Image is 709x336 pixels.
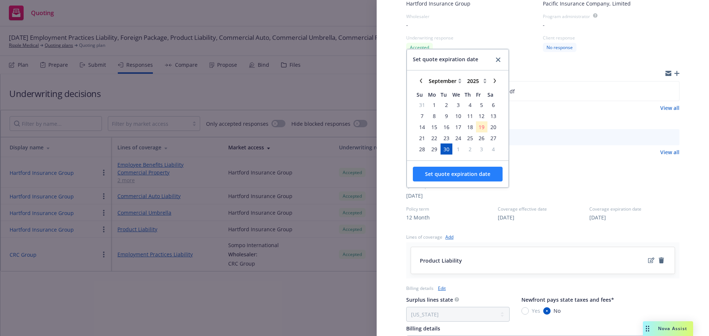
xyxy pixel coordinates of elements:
[494,55,503,64] a: close
[647,256,655,265] a: edit
[487,91,499,98] span: Sa
[469,145,472,153] span: 2
[658,87,664,96] button: download file
[428,99,441,110] td: 1
[669,87,676,96] button: preview file
[476,91,487,98] span: Fr
[476,143,487,155] td: 3
[589,206,679,212] span: Coverage expiration date
[455,134,461,142] span: 24
[543,43,576,52] div: No response
[532,307,540,315] span: Yes
[490,123,496,131] span: 20
[476,132,487,143] td: 26
[406,21,408,29] span: -
[428,121,441,132] td: 15
[443,123,449,131] span: 16
[406,35,543,41] div: Underwriting response
[554,307,561,315] span: No
[455,123,461,131] span: 17
[479,134,484,142] span: 26
[589,214,606,221] button: [DATE]
[420,257,462,264] span: Product Liability
[465,132,476,143] td: 25
[452,121,465,132] td: 17
[441,110,452,121] td: 9
[417,132,428,143] td: 21
[417,121,428,132] td: 14
[658,325,687,332] span: Nova Assist
[445,112,448,120] span: 9
[543,35,679,41] div: Client response
[419,134,425,142] span: 21
[467,123,473,131] span: 18
[406,325,679,332] div: Billing details
[479,112,484,120] span: 12
[480,145,483,153] span: 3
[469,101,472,109] span: 4
[406,58,679,64] div: Documents
[543,21,545,29] span: -
[660,148,679,156] a: View all
[492,101,495,109] span: 6
[445,101,448,109] span: 2
[498,206,588,212] span: Coverage effective date
[428,132,441,143] td: 22
[457,145,460,153] span: 1
[521,307,529,315] input: Yes
[406,183,679,190] div: Quote expiration date
[443,145,449,153] span: 30
[406,13,543,20] div: Wholesaler
[406,192,423,200] button: [DATE]
[487,143,499,155] td: 4
[441,132,452,143] td: 23
[480,101,483,109] span: 5
[660,104,679,112] a: View all
[490,112,496,120] span: 13
[428,143,441,155] td: 29
[452,110,465,121] td: 10
[406,43,433,52] div: Accepted
[487,121,499,132] td: 20
[479,123,484,131] span: 19
[441,121,452,132] td: 16
[498,214,514,221] button: [DATE]
[465,99,476,110] td: 4
[419,123,425,131] span: 14
[428,110,441,121] td: 8
[406,214,430,221] button: 12 Month
[465,91,476,98] span: Th
[465,143,476,155] td: 2
[465,110,476,121] td: 11
[421,112,424,120] span: 7
[490,76,499,85] a: chevronRight
[521,296,614,303] span: Newfront pays state taxes and fees*
[433,112,436,120] span: 8
[406,162,679,168] div: Notes
[487,99,499,110] td: 6
[452,91,465,98] span: We
[476,121,487,132] td: 19
[428,91,441,98] span: Mo
[419,101,425,109] span: 31
[406,234,442,240] div: Lines of coverage
[417,99,428,110] td: 31
[643,321,652,336] div: Drag to move
[487,132,499,143] td: 27
[425,170,490,177] span: Set quote expiration date
[457,101,460,109] span: 3
[452,132,465,143] td: 24
[443,134,449,142] span: 23
[643,321,693,336] button: Nova Assist
[431,123,437,131] span: 15
[465,121,476,132] td: 18
[441,99,452,110] td: 2
[492,145,495,153] span: 4
[467,134,473,142] span: 25
[431,145,437,153] span: 29
[417,91,428,98] span: Su
[413,167,503,181] button: Set quote expiration date
[543,13,590,20] div: Program administrator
